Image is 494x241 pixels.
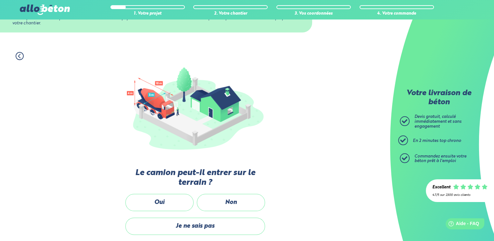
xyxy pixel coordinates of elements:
div: 3. Vos coordonnées [276,11,351,16]
label: Oui [125,194,194,211]
label: Non [197,194,265,211]
div: 2. Votre chantier [193,11,268,16]
div: 4. Votre commande [360,11,434,16]
div: Les étapes à venir nous permettent de déterminer les équipements nécessaires à une livraison adéq... [12,16,299,26]
img: allobéton [20,5,70,15]
label: Je ne sais pas [125,218,265,235]
iframe: Help widget launcher [436,216,487,234]
label: Le camion peut-il entrer sur le terrain ? [124,168,267,187]
div: 1. Votre projet [110,11,185,16]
